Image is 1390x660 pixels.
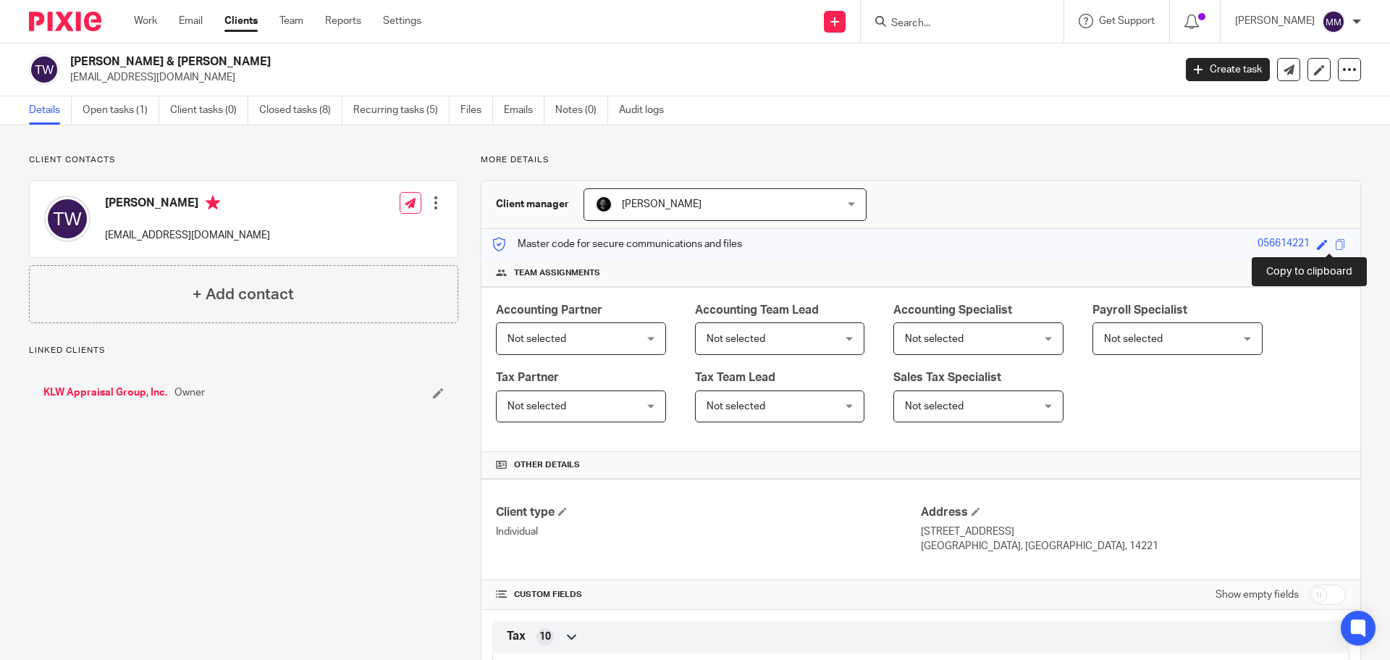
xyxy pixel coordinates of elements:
[44,196,90,242] img: svg%3E
[905,334,964,344] span: Not selected
[1099,16,1155,26] span: Get Support
[353,96,450,125] a: Recurring tasks (5)
[504,96,544,125] a: Emails
[1104,334,1163,344] span: Not selected
[921,525,1346,539] p: [STREET_ADDRESS]
[921,505,1346,520] h4: Address
[193,283,294,306] h4: + Add contact
[206,196,220,210] i: Primary
[29,96,72,125] a: Details
[70,54,945,70] h2: [PERSON_NAME] & [PERSON_NAME]
[1235,14,1315,28] p: [PERSON_NAME]
[224,14,258,28] a: Clients
[890,17,1020,30] input: Search
[325,14,361,28] a: Reports
[695,304,819,316] span: Accounting Team Lead
[555,96,608,125] a: Notes (0)
[893,372,1001,383] span: Sales Tax Specialist
[496,372,559,383] span: Tax Partner
[695,372,775,383] span: Tax Team Lead
[174,385,205,400] span: Owner
[105,196,270,214] h4: [PERSON_NAME]
[507,334,566,344] span: Not selected
[514,267,600,279] span: Team assignments
[29,154,458,166] p: Client contacts
[259,96,342,125] a: Closed tasks (8)
[492,237,742,251] p: Master code for secure communications and files
[622,199,702,209] span: [PERSON_NAME]
[1258,236,1310,253] div: 056614221
[1186,58,1270,81] a: Create task
[507,629,526,644] span: Tax
[496,197,569,212] h3: Client manager
[179,14,203,28] a: Email
[905,401,964,412] span: Not selected
[496,525,921,539] p: Individual
[1322,10,1345,33] img: svg%3E
[595,196,612,213] img: Chris.jpg
[460,96,493,125] a: Files
[893,304,1012,316] span: Accounting Specialist
[29,54,59,85] img: svg%3E
[507,401,566,412] span: Not selected
[383,14,421,28] a: Settings
[134,14,157,28] a: Work
[70,70,1164,85] p: [EMAIL_ADDRESS][DOMAIN_NAME]
[83,96,159,125] a: Open tasks (1)
[1092,304,1187,316] span: Payroll Specialist
[279,14,303,28] a: Team
[170,96,248,125] a: Client tasks (0)
[43,385,167,400] a: KLW Appraisal Group, Inc.
[496,505,921,520] h4: Client type
[29,345,458,356] p: Linked clients
[619,96,675,125] a: Audit logs
[29,12,101,31] img: Pixie
[707,334,765,344] span: Not selected
[496,589,921,601] h4: CUSTOM FIELDS
[921,539,1346,554] p: [GEOGRAPHIC_DATA], [GEOGRAPHIC_DATA], 14221
[539,630,551,644] span: 10
[496,304,602,316] span: Accounting Partner
[105,228,270,243] p: [EMAIL_ADDRESS][DOMAIN_NAME]
[514,459,580,471] span: Other details
[707,401,765,412] span: Not selected
[1216,588,1299,602] label: Show empty fields
[481,154,1361,166] p: More details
